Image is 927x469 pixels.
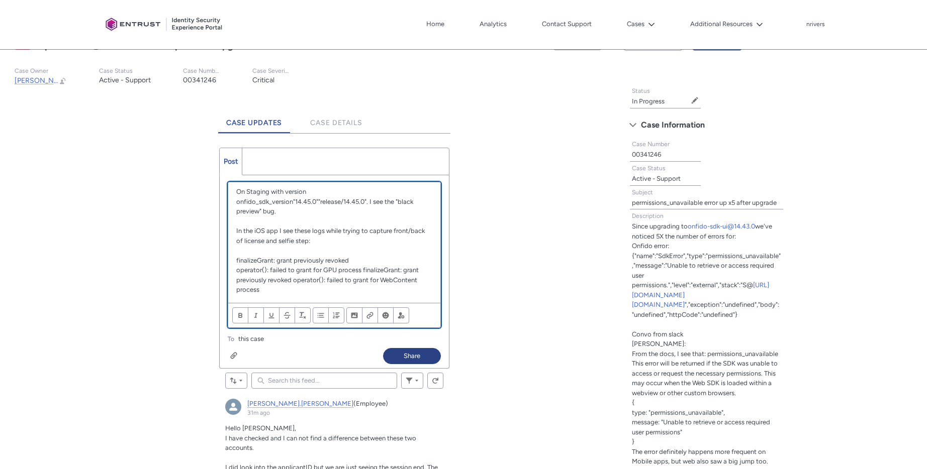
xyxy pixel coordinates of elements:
p: operator(): failed to grant for GPU process finalizeGrant: grant previously revoked operator(): f... [236,265,432,295]
ul: Insert content [346,307,409,323]
button: Link [362,307,378,323]
span: To [228,335,234,342]
button: Additional Resources [688,17,766,32]
lightning-formatted-text: Critical [252,76,274,84]
p: nrivers [806,21,825,28]
span: Case Updates [226,119,283,127]
span: Hello [PERSON_NAME], [225,424,296,432]
lightning-formatted-text: permissions_unavailable error up x5 after upgrade [632,199,777,206]
lightning-formatted-text: 00341246 [632,151,661,158]
ul: Format text [232,307,311,323]
p: Case Status [99,67,151,75]
button: User Profile nrivers [806,19,825,29]
a: Analytics, opens in new tab [477,17,509,32]
p: Case Owner [15,67,67,75]
button: Change Owner [59,76,67,85]
button: Share [383,348,441,364]
span: Description [632,212,664,219]
button: Insert Emoji [378,307,394,323]
p: In the iOS app I see these logs while trying to capture front/back of license and selfie step: [236,226,432,246]
span: Case Status [632,165,666,172]
button: @Mention people and groups [393,307,409,323]
button: Numbered List [328,307,344,323]
button: Case Information [624,117,788,133]
lightning-formatted-text: Active - Support [632,175,681,182]
p: Case Number [183,67,220,75]
button: Image [346,307,362,323]
span: Case Details [310,119,362,127]
a: Contact Support [539,17,594,32]
button: Bulleted List [313,307,329,323]
span: I have checked and I can not find a difference between these two accounts. [225,434,416,452]
button: Underline [263,307,280,323]
span: Post [224,157,238,166]
a: 31m ago [247,409,270,416]
button: Cases [624,17,658,32]
p: finalizeGrant: grant previously revoked [236,256,432,266]
lightning-formatted-text: Active - Support [99,76,151,84]
span: Status [632,87,650,94]
button: Strikethrough [279,307,295,323]
p: Case Severity [252,67,290,75]
a: onfido-sdk-ui@14.43.0 [688,222,755,230]
lightning-icon: Escalated [37,41,45,51]
lightning-formatted-text: 00341246 [183,76,216,84]
div: nick.bates [225,399,241,415]
ul: Align text [313,307,344,323]
lightning-formatted-text: permissions_unavailable error up x5 after upgrade [45,40,252,51]
lightning-formatted-text: In Progress [632,97,665,105]
a: Case Details [302,105,370,133]
button: Bold [232,307,248,323]
a: Post [220,148,242,175]
span: Subject [632,189,653,196]
span: this case [238,334,264,344]
button: Italic [248,307,264,323]
img: External User - nick.bates (null) [225,399,241,415]
span: (Employee) [353,400,388,407]
span: Case Information [641,118,705,133]
input: Search this feed... [251,373,397,389]
a: [PERSON_NAME].[PERSON_NAME] [247,400,353,408]
a: Home [424,17,447,32]
p: On Staging with version onfido_sdk_version"14.45.0""release/14.45.0". I see the "black preview" bug. [236,187,432,216]
button: Remove Formatting [295,307,311,323]
span: Case Number [632,141,670,148]
a: [URL][DOMAIN_NAME][DOMAIN_NAME] [632,281,769,308]
a: Case Updates [218,105,291,133]
button: Edit Status [691,96,699,104]
button: Refresh this feed [427,373,443,389]
span: [PERSON_NAME].[PERSON_NAME] [15,76,129,85]
div: Chatter Publisher [219,148,449,369]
